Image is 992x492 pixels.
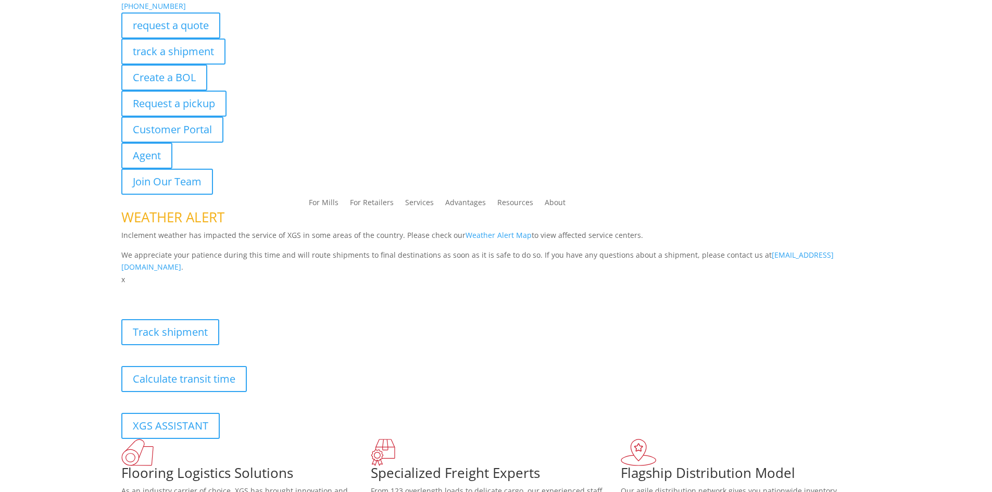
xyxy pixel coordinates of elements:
a: Customer Portal [121,117,223,143]
p: Inclement weather has impacted the service of XGS in some areas of the country. Please check our ... [121,229,871,249]
a: XGS ASSISTANT [121,413,220,439]
a: Create a BOL [121,65,207,91]
img: xgs-icon-total-supply-chain-intelligence-red [121,439,154,466]
h1: Flagship Distribution Model [621,466,871,485]
h1: Specialized Freight Experts [371,466,621,485]
p: We appreciate your patience during this time and will route shipments to final destinations as so... [121,249,871,274]
a: request a quote [121,12,220,39]
h1: Flooring Logistics Solutions [121,466,371,485]
a: Calculate transit time [121,366,247,392]
a: Join Our Team [121,169,213,195]
p: x [121,273,871,286]
a: Request a pickup [121,91,227,117]
a: [PHONE_NUMBER] [121,1,186,11]
a: Services [405,199,434,210]
a: Weather Alert Map [466,230,532,240]
a: Resources [497,199,533,210]
span: WEATHER ALERT [121,208,224,226]
a: For Mills [309,199,338,210]
img: xgs-icon-flagship-distribution-model-red [621,439,657,466]
a: About [545,199,566,210]
a: For Retailers [350,199,394,210]
a: Track shipment [121,319,219,345]
a: Agent [121,143,172,169]
a: track a shipment [121,39,225,65]
a: Advantages [445,199,486,210]
b: Visibility, transparency, and control for your entire supply chain. [121,287,354,297]
img: xgs-icon-focused-on-flooring-red [371,439,395,466]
